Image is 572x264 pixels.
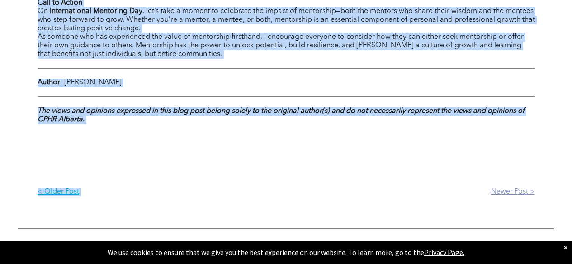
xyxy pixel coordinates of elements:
strong: International Mentoring Day [50,8,142,15]
span: : [PERSON_NAME] [60,79,122,86]
a: < Older Post [38,181,286,204]
p: Newer Post > [286,188,535,196]
div: Dismiss notification [564,243,567,252]
p: < Older Post [38,188,286,196]
span: , let’s take a moment to celebrate the impact of mentorship—both the mentors who share their wisd... [38,8,535,32]
a: Newer Post > [286,181,535,204]
strong: Author [38,79,60,86]
span: On [38,8,48,15]
span: As someone who has experienced the value of mentorship firsthand, I encourage everyone to conside... [38,33,524,58]
strong: The views and opinions expressed in this blog post belong solely to the original author(s) and do... [38,107,525,123]
a: Privacy Page. [424,248,464,257]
